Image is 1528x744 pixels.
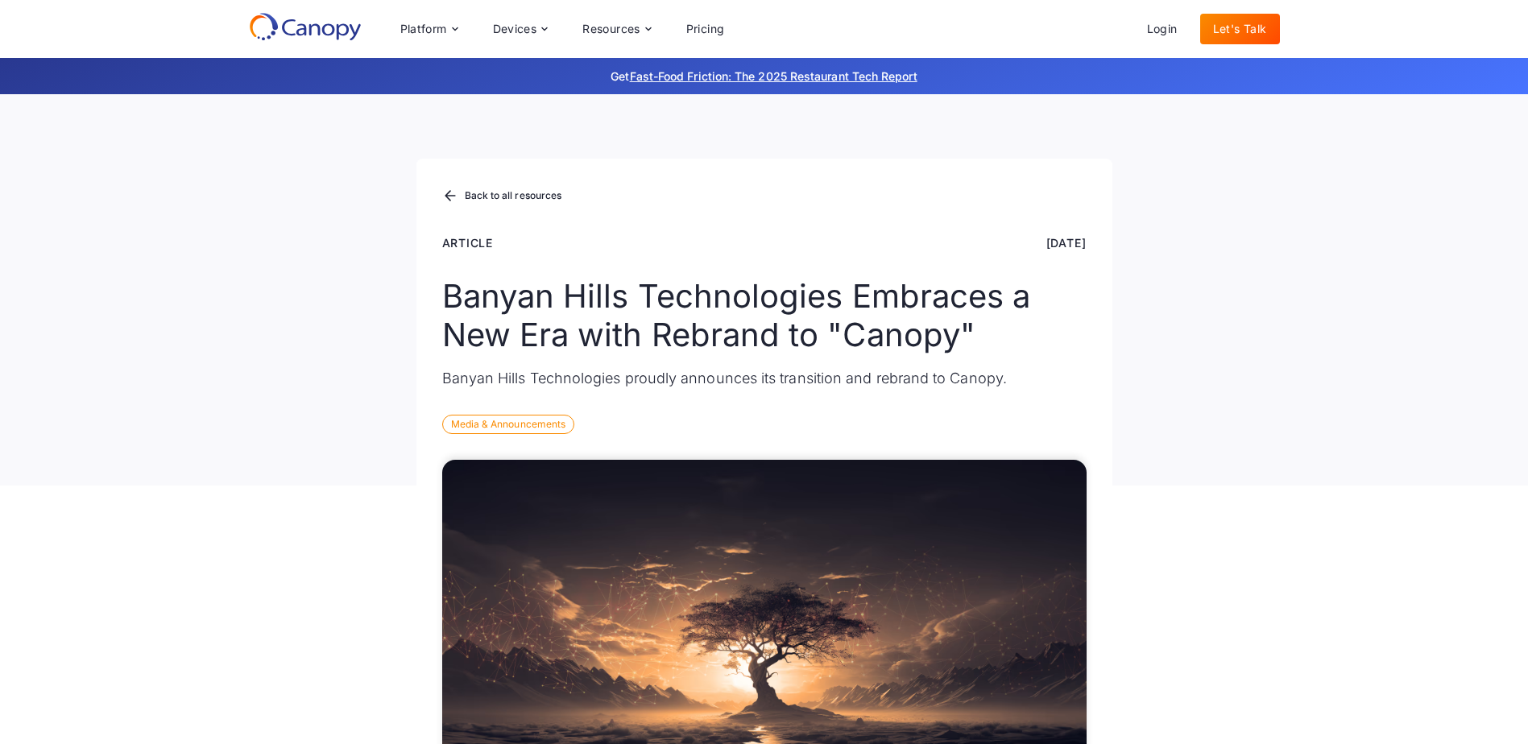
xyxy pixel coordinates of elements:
div: Article [442,234,494,251]
div: Platform [387,13,470,45]
div: Resources [582,23,640,35]
a: Let's Talk [1200,14,1280,44]
div: Back to all resources [465,191,562,200]
a: Pricing [673,14,738,44]
a: Fast-Food Friction: The 2025 Restaurant Tech Report [630,69,917,83]
div: Devices [493,23,537,35]
div: Resources [569,13,663,45]
h1: Banyan Hills Technologies Embraces a New Era with Rebrand to "Canopy" [442,277,1087,354]
p: Get [370,68,1159,85]
a: Login [1134,14,1191,44]
div: Devices [480,13,561,45]
div: Media & Announcements [442,415,575,434]
div: [DATE] [1046,234,1087,251]
p: Banyan Hills Technologies proudly announces its transition and rebrand to Canopy. [442,367,1087,389]
div: Platform [400,23,447,35]
a: Back to all resources [442,186,562,207]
